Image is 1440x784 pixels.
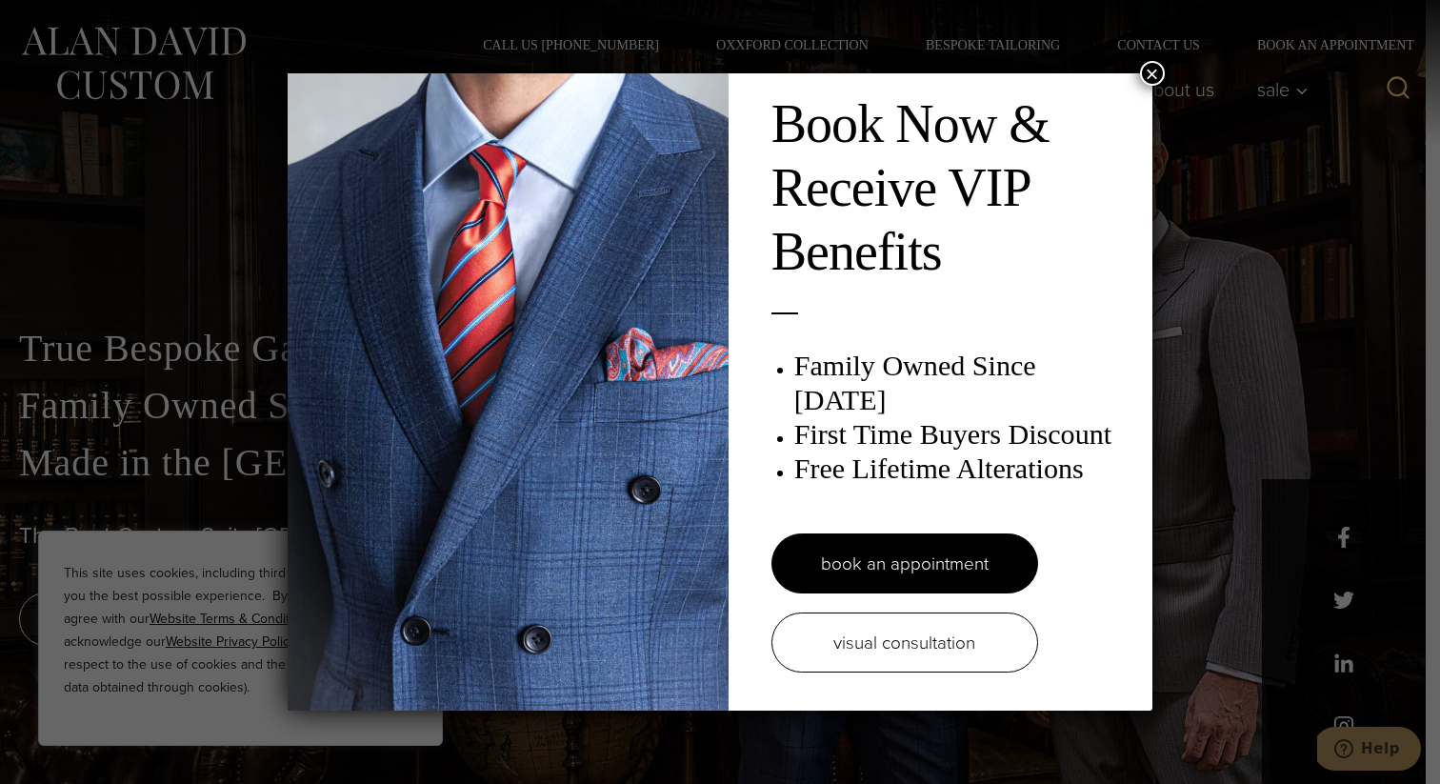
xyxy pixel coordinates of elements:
a: visual consultation [771,613,1038,673]
h3: First Time Buyers Discount [794,417,1133,452]
button: Close [1140,61,1165,86]
h3: Family Owned Since [DATE] [794,349,1133,417]
a: book an appointment [771,533,1038,593]
h2: Book Now & Receive VIP Benefits [771,92,1133,285]
span: Help [44,13,83,30]
h3: Free Lifetime Alterations [794,452,1133,486]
